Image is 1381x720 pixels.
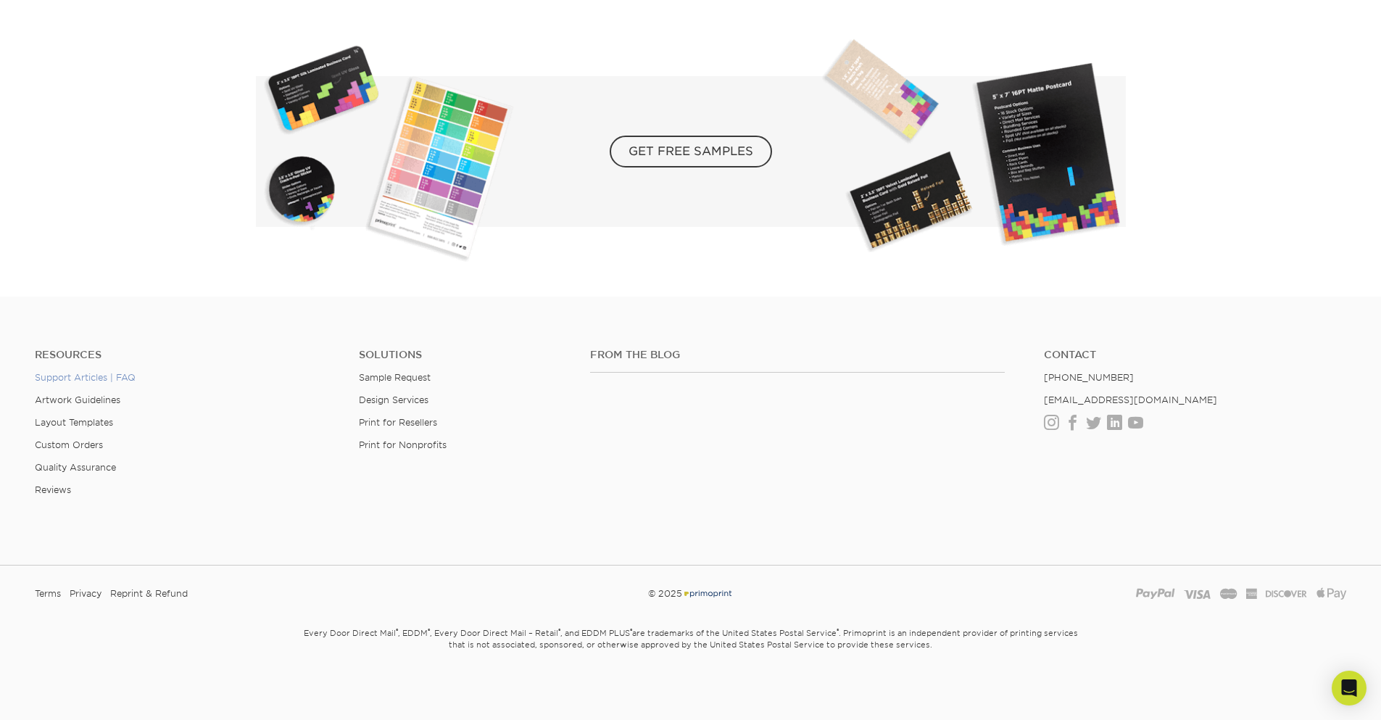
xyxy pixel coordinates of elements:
a: [EMAIL_ADDRESS][DOMAIN_NAME] [1044,394,1217,405]
a: Reviews [35,484,71,495]
a: Custom Orders [35,439,103,450]
a: [PHONE_NUMBER] [1044,372,1134,383]
a: Sample Request [359,372,431,383]
a: Print for Resellers [359,417,437,428]
a: Support Articles | FAQ [35,372,136,383]
sup: ® [837,627,839,634]
sup: ® [396,627,398,634]
div: © 2025 [468,583,913,605]
a: Layout Templates [35,417,113,428]
a: Terms [35,583,61,605]
img: Get Free Samples [256,38,1126,265]
a: Design Services [359,394,428,405]
iframe: Google Customer Reviews [4,676,123,715]
h4: Solutions [359,349,568,361]
h4: Resources [35,349,337,361]
h4: From the Blog [590,349,1005,361]
sup: ® [428,627,430,634]
div: Open Intercom Messenger [1332,671,1367,705]
sup: ® [630,627,632,634]
a: Quality Assurance [35,462,116,473]
a: Reprint & Refund [110,583,188,605]
a: Privacy [70,583,101,605]
span: GET FREE SAMPLES [610,136,772,167]
a: Contact [1044,349,1346,361]
a: GET FREE SAMPLES [256,76,1126,227]
sup: ® [558,627,560,634]
small: Every Door Direct Mail , EDDM , Every Door Direct Mail – Retail , and EDDM PLUS are trademarks of... [267,622,1115,686]
a: Print for Nonprofits [359,439,447,450]
img: Primoprint [682,588,733,599]
a: Artwork Guidelines [35,394,120,405]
